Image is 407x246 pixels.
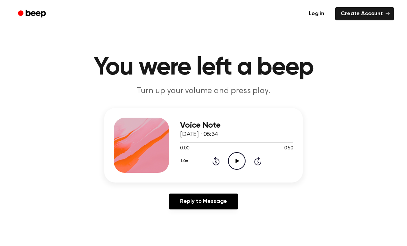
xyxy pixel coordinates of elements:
h3: Voice Note [180,121,293,130]
span: 0:50 [284,145,293,152]
a: Beep [13,7,52,21]
a: Create Account [335,7,394,20]
a: Reply to Message [169,194,238,209]
button: 1.0x [180,155,190,167]
span: [DATE] · 08:34 [180,131,218,138]
p: Turn up your volume and press play. [71,86,336,97]
a: Log in [302,6,331,22]
h1: You were left a beep [27,55,380,80]
span: 0:00 [180,145,189,152]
